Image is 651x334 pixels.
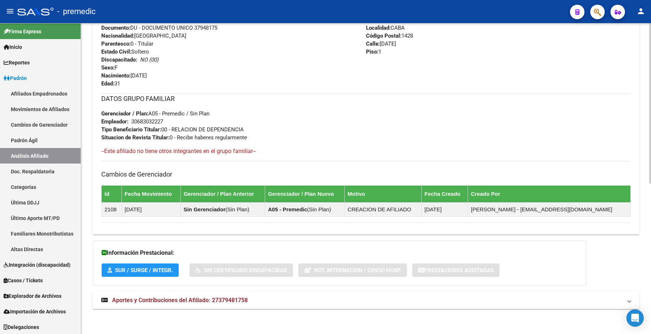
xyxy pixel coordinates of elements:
strong: Tipo Beneficiario Titular: [101,126,161,133]
strong: Código Postal: [366,33,401,39]
span: Firma Express [4,28,41,35]
th: Id [102,185,122,202]
strong: Sexo: [101,64,115,71]
td: ( ) [180,202,265,216]
span: Reportes [4,59,30,67]
i: NO (00) [140,56,158,63]
span: Sin Plan [309,206,329,212]
div: Open Intercom Messenger [626,309,644,327]
span: - premedic [57,4,96,20]
span: Aportes y Contribuciones del Afiliado: 27379481758 [112,297,248,304]
mat-icon: person [637,7,645,16]
button: Prestaciones Auditadas [412,263,499,277]
th: Gerenciador / Plan Nuevo [265,185,344,202]
h3: Cambios de Gerenciador [101,169,631,179]
strong: Calle: [366,41,380,47]
th: Fecha Creado [421,185,468,202]
td: [DATE] [421,202,468,216]
span: Integración (discapacidad) [4,261,71,269]
button: Sin Certificado Discapacidad [190,263,293,277]
td: CREACION DE AFILIADO [345,202,422,216]
span: CABA [366,25,405,31]
strong: Sin Gerenciador [184,206,226,212]
th: Motivo [345,185,422,202]
span: 1428 [366,33,413,39]
span: [GEOGRAPHIC_DATA] [101,33,186,39]
span: Padrón [4,74,27,82]
strong: Parentesco: [101,41,131,47]
td: 2108 [102,202,122,216]
span: 31 [101,80,120,87]
span: F [101,64,118,71]
mat-expansion-panel-header: Aportes y Contribuciones del Afiliado: 27379481758 [93,292,639,309]
strong: A05 - Premedic [268,206,307,212]
h3: DATOS GRUPO FAMILIAR [101,94,631,104]
strong: Gerenciador / Plan: [101,110,148,117]
th: Creado Por [468,185,631,202]
button: SUR / SURGE / INTEGR. [102,263,179,277]
span: A05 - Premedic / Sin Plan [101,110,209,117]
span: Inicio [4,43,22,51]
th: Gerenciador / Plan Anterior [180,185,265,202]
span: [DATE] [101,72,147,79]
span: Casos / Tickets [4,276,43,284]
span: 0 - Recibe haberes regularmente [101,134,247,141]
span: SUR / SURGE / INTEGR. [115,267,173,274]
span: Soltero [101,48,149,55]
strong: Piso: [366,48,378,55]
strong: Estado Civil: [101,48,131,55]
span: Delegaciones [4,323,39,331]
td: [PERSON_NAME] - [EMAIL_ADDRESS][DOMAIN_NAME] [468,202,631,216]
div: 30683032227 [131,118,163,126]
th: Fecha Movimiento [122,185,180,202]
span: Explorador de Archivos [4,292,61,300]
strong: Empleador: [101,118,128,125]
span: Sin Plan [227,206,248,212]
h3: Información Prestacional: [102,248,578,258]
span: Importación de Archivos [4,308,66,316]
span: Prestaciones Auditadas [424,267,494,274]
strong: Situacion de Revista Titular: [101,134,170,141]
strong: Edad: [101,80,114,87]
span: Sin Certificado Discapacidad [204,267,287,274]
span: 1 [366,48,381,55]
span: Not. Internacion / Censo Hosp. [314,267,401,274]
h4: --Este afiliado no tiene otros integrantes en el grupo familiar-- [101,147,631,155]
button: Not. Internacion / Censo Hosp. [298,263,407,277]
strong: Documento: [101,25,130,31]
strong: Nacimiento: [101,72,131,79]
strong: Discapacitado: [101,56,137,63]
span: [DATE] [366,41,396,47]
td: ( ) [265,202,344,216]
strong: Localidad: [366,25,391,31]
td: [DATE] [122,202,180,216]
span: 00 - RELACION DE DEPENDENCIA [101,126,244,133]
span: 0 - Titular [101,41,153,47]
strong: Nacionalidad: [101,33,134,39]
span: DU - DOCUMENTO UNICO 37948175 [101,25,217,31]
mat-icon: menu [6,7,14,16]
